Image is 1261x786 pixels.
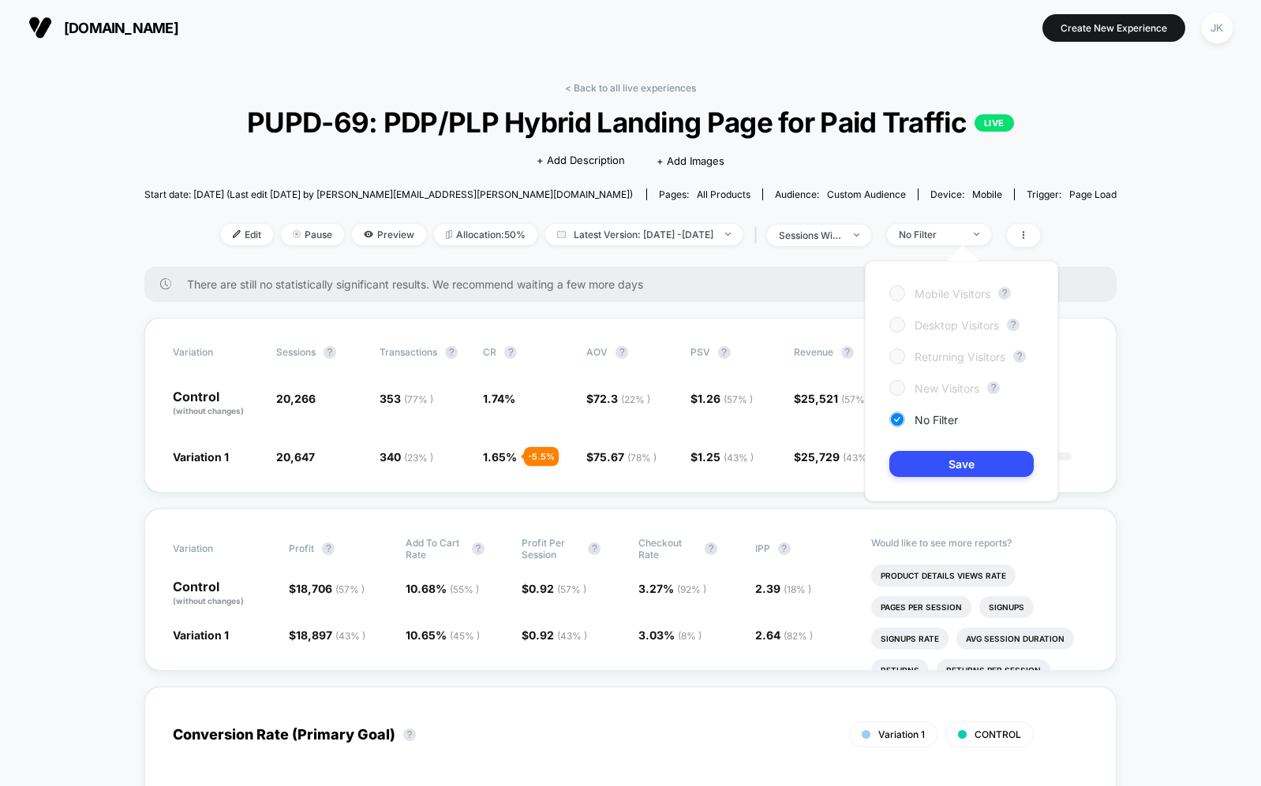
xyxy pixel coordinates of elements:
[794,450,873,464] span: $
[281,224,344,245] span: Pause
[1007,318,1020,331] button: ?
[406,537,464,561] span: Add To Cart Rate
[173,537,260,561] span: Variation
[878,728,925,740] span: Variation 1
[889,451,1034,477] button: Save
[678,630,702,642] span: ( 8 % )
[621,393,650,405] span: ( 22 % )
[404,452,433,464] span: ( 23 % )
[915,287,990,300] span: Mobile Visitors
[794,392,870,405] span: $
[1069,188,1117,200] span: Page Load
[296,628,365,642] span: 18,897
[638,628,702,642] span: 3.03 %
[705,542,717,555] button: ?
[173,450,229,464] span: Variation 1
[173,406,244,415] span: (without changes)
[779,229,842,241] div: sessions with impression
[406,582,479,595] span: 10.68 %
[173,596,244,605] span: (without changes)
[380,450,433,464] span: 340
[193,106,1068,139] span: PUPD-69: PDP/PLP Hybrid Landing Page for Paid Traffic
[450,583,479,595] span: ( 55 % )
[843,452,873,464] span: ( 43 % )
[450,630,480,642] span: ( 45 % )
[1027,188,1117,200] div: Trigger:
[755,542,770,554] span: IPP
[724,393,753,405] span: ( 57 % )
[784,583,811,595] span: ( 18 % )
[975,728,1021,740] span: CONTROL
[335,630,365,642] span: ( 43 % )
[956,628,1074,650] li: Avg Session Duration
[750,224,767,247] span: |
[778,542,791,555] button: ?
[522,628,587,642] span: $
[233,230,241,238] img: edit
[937,659,1050,681] li: Returns Per Session
[173,628,229,642] span: Variation 1
[504,346,517,359] button: ?
[586,392,650,405] span: $
[677,583,706,595] span: ( 92 % )
[638,537,697,561] span: Checkout Rate
[593,392,650,405] span: 72.3
[725,233,731,236] img: end
[1197,12,1237,44] button: JK
[718,346,731,359] button: ?
[690,392,753,405] span: $
[289,542,314,554] span: Profit
[698,450,754,464] span: 1.25
[445,346,458,359] button: ?
[998,287,1011,300] button: ?
[972,188,1002,200] span: mobile
[975,114,1014,132] p: LIVE
[854,233,859,237] img: end
[915,318,999,332] span: Desktop Visitors
[173,346,260,359] span: Variation
[871,659,929,681] li: Returns
[221,224,273,245] span: Edit
[296,582,365,595] span: 18,706
[64,20,178,36] span: [DOMAIN_NAME]
[841,393,870,405] span: ( 57 % )
[899,229,962,240] div: No Filter
[380,392,433,405] span: 353
[871,628,949,650] li: Signups Rate
[24,15,183,40] button: [DOMAIN_NAME]
[1202,13,1233,43] div: JK
[690,450,754,464] span: $
[380,346,437,358] span: Transactions
[915,413,958,427] span: No Filter
[794,346,833,358] span: Revenue
[841,346,854,359] button: ?
[871,537,1088,549] p: Would like to see more reports?
[915,350,1005,363] span: Returning Visitors
[784,630,813,642] span: ( 82 % )
[404,393,433,405] span: ( 77 % )
[289,628,365,642] span: $
[557,630,587,642] span: ( 43 % )
[565,82,696,94] a: < Back to all live experiences
[403,728,416,741] button: ?
[522,537,580,561] span: Profit Per Session
[638,582,706,595] span: 3.27 %
[293,230,301,238] img: end
[627,452,657,464] span: ( 78 % )
[335,583,365,595] span: ( 57 % )
[522,582,586,595] span: $
[974,233,979,236] img: end
[979,596,1034,618] li: Signups
[28,16,52,39] img: Visually logo
[324,346,336,359] button: ?
[352,224,426,245] span: Preview
[187,278,1086,291] span: There are still no statistically significant results. We recommend waiting a few more days
[697,188,750,200] span: all products
[801,450,873,464] span: 25,729
[537,153,625,169] span: + Add Description
[446,230,452,239] img: rebalance
[483,450,517,464] span: 1.65 %
[276,346,316,358] span: Sessions
[616,346,628,359] button: ?
[657,155,724,167] span: + Add Images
